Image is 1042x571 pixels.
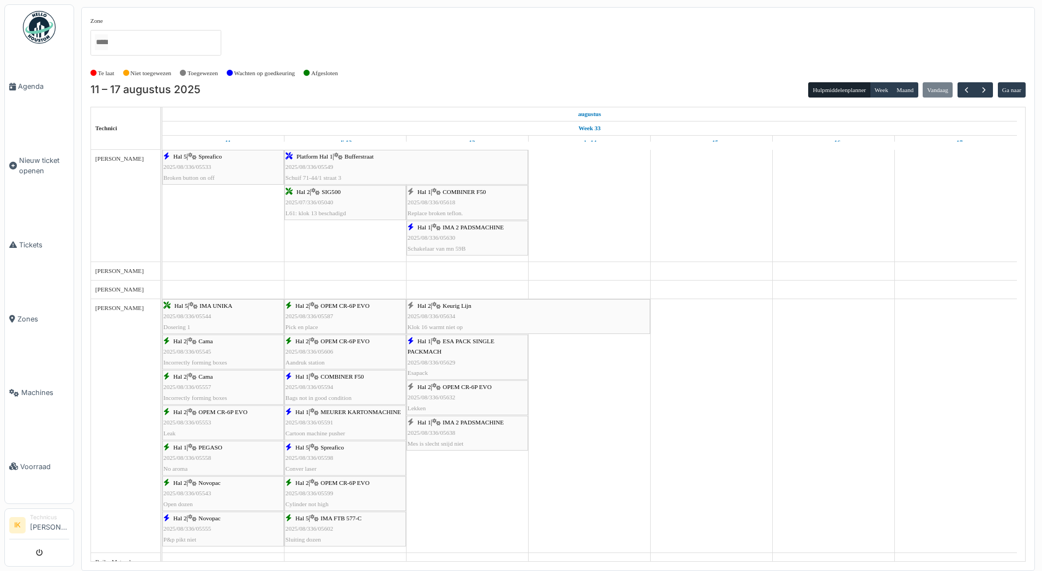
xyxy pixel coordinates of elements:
[408,369,428,376] span: Esapack
[443,384,492,390] span: OPEM CR-6P EVO
[580,136,599,149] a: 14 augustus 2025
[408,199,456,205] span: 2025/08/336/05618
[199,302,232,309] span: IMA UNIKA
[286,199,334,205] span: 2025/07/336/05040
[286,301,405,332] div: |
[20,461,69,472] span: Voorraad
[892,82,918,98] button: Maand
[923,82,953,98] button: Vandaag
[408,187,527,218] div: |
[198,373,213,380] span: Cama
[408,324,463,330] span: Klok 16 warmt niet op
[417,384,431,390] span: Hal 2
[173,515,187,521] span: Hal 2
[163,490,211,496] span: 2025/08/336/05543
[163,442,283,474] div: |
[295,373,309,380] span: Hal 1
[408,359,456,366] span: 2025/08/336/05629
[5,124,74,208] a: Nieuw ticket openen
[130,69,171,78] label: Niet toegewezen
[408,405,426,411] span: Lekken
[173,153,187,160] span: Hal 5
[311,69,338,78] label: Afgesloten
[320,444,344,451] span: Spreafico
[95,155,144,162] span: [PERSON_NAME]
[286,394,352,401] span: Bags not in good condition
[163,348,211,355] span: 2025/08/336/05545
[417,224,431,230] span: Hal 1
[408,301,649,332] div: |
[286,525,334,532] span: 2025/08/336/05602
[163,301,283,332] div: |
[198,153,222,160] span: Spreafico
[173,338,187,344] span: Hal 2
[23,11,56,44] img: Badge_color-CXgf-gQk.svg
[21,387,69,398] span: Machines
[286,501,329,507] span: Cylinder not high
[408,429,456,436] span: 2025/08/336/05638
[95,125,117,131] span: Technici
[19,155,69,176] span: Nieuw ticket openen
[286,210,346,216] span: L61: klok 13 beschadigd
[163,501,193,507] span: Open dozen
[90,16,103,26] label: Zone
[234,69,295,78] label: Wachten op goedkeuring
[443,302,471,309] span: Keurig Lijn
[95,268,144,274] span: [PERSON_NAME]
[163,430,175,436] span: Leak
[286,442,405,474] div: |
[286,163,334,170] span: 2025/08/336/05549
[320,373,364,380] span: COMBINER F50
[163,394,227,401] span: Incorrectly forming boxes
[187,69,218,78] label: Toegewezen
[286,174,341,181] span: Schuif 71-44/1 straat 3
[198,479,220,486] span: Novopac
[408,313,456,319] span: 2025/08/336/05634
[163,163,211,170] span: 2025/08/336/05533
[286,372,405,403] div: |
[408,440,464,447] span: Mes is slecht snijd niet
[825,136,844,149] a: 16 augustus 2025
[30,513,69,521] div: Technicus
[408,245,466,252] span: Schakelaar van mn 59B
[286,187,405,218] div: |
[198,409,247,415] span: OPEM CR-6P EVO
[9,517,26,533] li: IK
[286,324,318,330] span: Pick en place
[998,82,1026,98] button: Ga naar
[870,82,893,98] button: Week
[295,409,309,415] span: Hal 1
[95,305,144,311] span: [PERSON_NAME]
[18,81,69,92] span: Agenda
[173,479,187,486] span: Hal 2
[286,348,334,355] span: 2025/08/336/05606
[443,224,504,230] span: IMA 2 PADSMACHINE
[286,313,334,319] span: 2025/08/336/05587
[408,210,463,216] span: Replace broken teflon.
[5,50,74,124] a: Agenda
[9,513,69,539] a: IK Technicus[PERSON_NAME]
[163,359,227,366] span: Incorrectly forming boxes
[443,419,504,426] span: IMA 2 PADSMACHINE
[173,373,187,380] span: Hal 2
[198,338,213,344] span: Cama
[17,314,69,324] span: Zones
[286,151,527,183] div: |
[163,151,283,183] div: |
[286,359,325,366] span: Aandruk station
[163,478,283,509] div: |
[958,82,976,98] button: Vorige
[213,136,233,149] a: 11 augustus 2025
[286,454,334,461] span: 2025/08/336/05598
[295,338,309,344] span: Hal 2
[336,136,354,149] a: 12 augustus 2025
[90,83,201,96] h2: 11 – 17 augustus 2025
[295,479,309,486] span: Hal 2
[286,478,405,509] div: |
[286,430,345,436] span: Cartoon machine pusher
[320,338,369,344] span: OPEM CR-6P EVO
[286,384,334,390] span: 2025/08/336/05594
[163,324,190,330] span: Dosering 1
[575,122,603,135] a: Week 33
[5,356,74,430] a: Machines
